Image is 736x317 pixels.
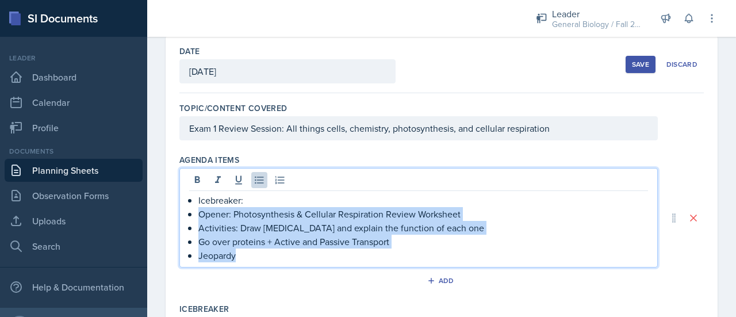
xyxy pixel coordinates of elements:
[5,235,143,258] a: Search
[5,276,143,299] div: Help & Documentation
[179,154,239,166] label: Agenda items
[666,60,697,69] div: Discard
[660,56,704,73] button: Discard
[189,121,648,135] p: Exam 1 Review Session: All things cells, chemistry, photosynthesis, and cellular respiration
[5,146,143,156] div: Documents
[179,303,229,315] label: Icebreaker
[552,18,644,30] div: General Biology / Fall 2025
[179,102,287,114] label: Topic/Content Covered
[5,66,143,89] a: Dashboard
[5,184,143,207] a: Observation Forms
[198,207,648,221] p: Opener: Photosynthesis & Cellular Respiration Review Worksheet
[632,60,649,69] div: Save
[430,276,454,285] div: Add
[423,272,461,289] button: Add
[5,159,143,182] a: Planning Sheets
[552,7,644,21] div: Leader
[198,193,648,207] p: Icebreaker:
[5,91,143,114] a: Calendar
[5,116,143,139] a: Profile
[198,249,648,262] p: Jeopardy
[626,56,655,73] button: Save
[5,209,143,232] a: Uploads
[198,221,648,235] p: Activities: Draw [MEDICAL_DATA] and explain the function of each one
[179,45,200,57] label: Date
[5,53,143,63] div: Leader
[198,235,648,249] p: Go over proteins + Active and Passive Transport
